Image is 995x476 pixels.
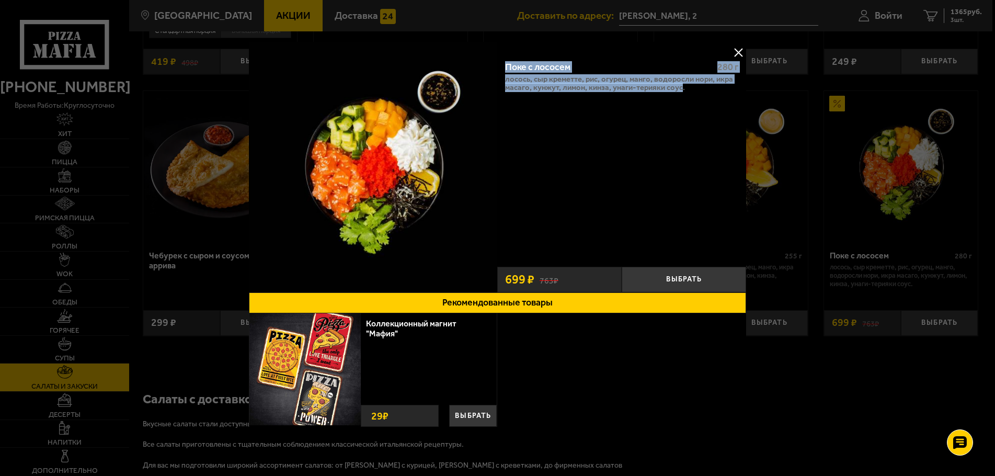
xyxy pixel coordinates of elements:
p: лосось, Сыр креметте, рис, огурец, манго, водоросли Нори, икра масаго, кунжут, лимон, кинза, унаг... [505,75,738,92]
s: 763 ₽ [540,274,558,285]
strong: 29 ₽ [369,405,391,426]
button: Рекомендованные товары [249,292,747,314]
a: Поке с лососем [249,42,498,292]
img: Поке с лососем [249,42,498,291]
button: Выбрать [450,405,497,427]
a: Коллекционный магнит "Мафия" [366,319,456,338]
div: Поке с лососем [505,62,708,73]
span: 280 г [717,61,738,73]
span: 699 ₽ [505,274,534,286]
button: Выбрать [622,267,746,292]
